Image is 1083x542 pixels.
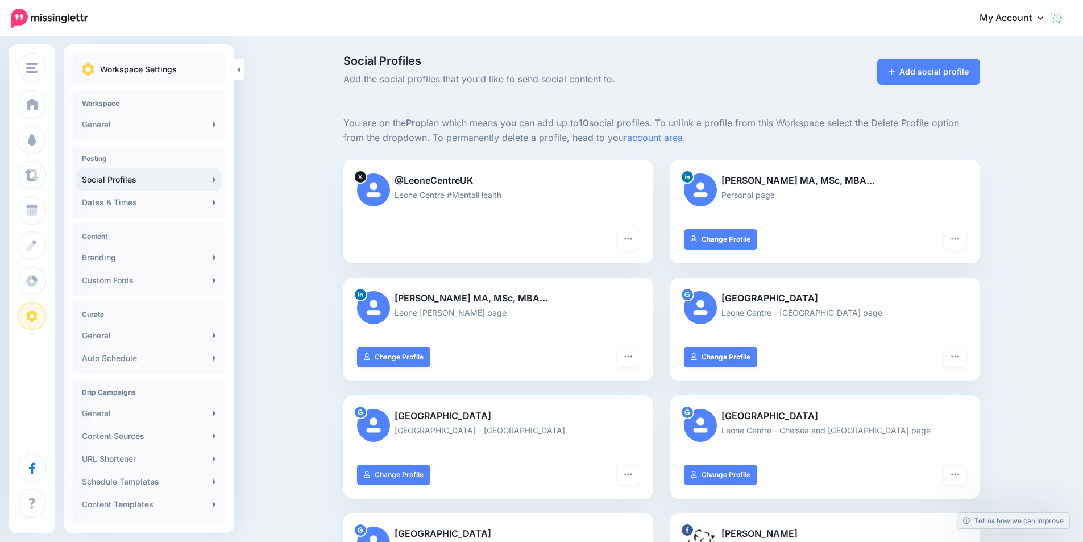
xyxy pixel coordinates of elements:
a: General [77,113,221,136]
img: user_default_image.png [357,409,390,442]
a: URL Shortener [77,448,221,470]
a: My Account [968,5,1066,32]
p: [GEOGRAPHIC_DATA] [684,409,966,424]
h4: Posting [82,154,216,163]
a: Change Profile [684,465,757,485]
p: [GEOGRAPHIC_DATA] [357,527,640,541]
a: Content Sources [77,425,221,448]
img: user_default_image.png [684,291,717,324]
a: Schedule Templates [77,470,221,493]
a: Change Profile [357,465,430,485]
img: user_default_image.png [357,173,390,206]
img: settings.png [82,63,94,76]
span: Social Profiles [343,55,762,67]
img: user_default_image.png [684,173,717,206]
h4: Drip Campaigns [82,388,216,396]
img: user_default_image.png [684,409,717,442]
a: Tell us how we can improve [957,513,1069,528]
p: [GEOGRAPHIC_DATA] [684,291,966,306]
a: Change Profile [684,229,757,250]
p: Leone Centre - [GEOGRAPHIC_DATA] page [684,306,966,319]
a: Social Profiles [77,168,221,191]
a: Content Templates [77,493,221,516]
a: Add social profile [877,59,980,85]
img: Missinglettr [11,9,88,28]
span: Add the social profiles that you'd like to send social content to. [343,72,762,87]
p: [PERSON_NAME] MA, MSc, MBA… [357,291,640,306]
p: @LeoneCentreUK [357,173,640,188]
h4: Workspace [82,99,216,107]
b: 10 [579,117,589,129]
p: Workspace Settings [100,63,177,76]
a: Change Profile [684,347,757,367]
p: Leone Centre - Chelsea and [GEOGRAPHIC_DATA] page [684,424,966,437]
p: Personal page [684,188,966,201]
h4: Content [82,232,216,241]
a: Branding [77,246,221,269]
a: Custom Fonts [77,269,221,292]
img: user_default_image.png [357,291,390,324]
a: General [77,402,221,425]
b: Pro [406,117,421,129]
img: menu.png [26,63,38,73]
p: You are on the plan which means you can add up to social profiles. To unlink a profile from this ... [343,116,980,146]
a: Auto Schedule [77,347,221,370]
p: [GEOGRAPHIC_DATA] [357,409,640,424]
a: Dates & Times [77,191,221,214]
p: [GEOGRAPHIC_DATA] - [GEOGRAPHIC_DATA] [357,424,640,437]
p: Leone Centre #MentalHealth [357,188,640,201]
a: account area [627,132,683,143]
a: Change Profile [357,347,430,367]
p: [PERSON_NAME] MA, MSc, MBA… [684,173,966,188]
p: Leone [PERSON_NAME] page [357,306,640,319]
h4: Curate [82,310,216,318]
p: [PERSON_NAME] [684,527,966,541]
a: General [77,324,221,347]
a: Blacklist Phrases [77,516,221,539]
